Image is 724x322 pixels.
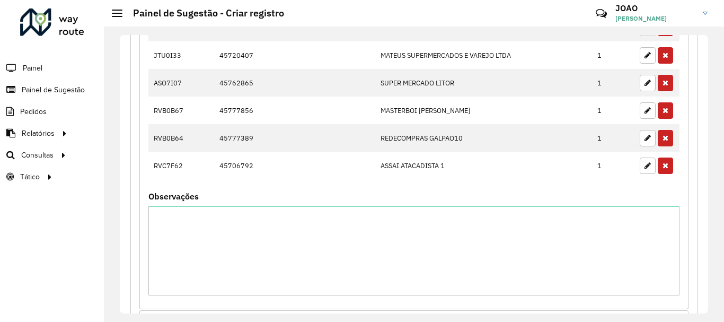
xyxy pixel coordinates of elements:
td: 45777389 [214,124,375,152]
td: ASSAI ATACADISTA 1 [375,152,591,179]
td: MATEUS SUPERMERCADOS E VAREJO LTDA [375,41,591,69]
td: 45777856 [214,97,375,124]
td: 45720407 [214,41,375,69]
td: 1 [592,41,634,69]
td: 1 [592,152,634,179]
h2: Painel de Sugestão - Criar registro [122,7,284,19]
td: 1 [592,124,634,152]
span: Tático [20,171,40,182]
span: Relatórios [22,128,55,139]
td: RVB0B64 [148,124,214,152]
td: RVC7F62 [148,152,214,179]
td: 1 [592,69,634,97]
span: [PERSON_NAME] [615,14,695,23]
label: Observações [148,190,199,203]
td: ASO7I07 [148,69,214,97]
span: Consultas [21,150,54,161]
span: Painel de Sugestão [22,84,85,95]
td: 45706792 [214,152,375,179]
span: Painel [23,63,42,74]
td: SUPER MERCADO LITOR [375,69,591,97]
h3: JOAO [615,3,695,13]
td: MASTERBOI [PERSON_NAME] [375,97,591,124]
td: REDECOMPRAS GALPAO10 [375,124,591,152]
td: RVB0B67 [148,97,214,124]
td: 45762865 [214,69,375,97]
td: JTU0I33 [148,41,214,69]
span: Pedidos [20,106,47,117]
td: 1 [592,97,634,124]
a: Contato Rápido [590,2,613,25]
